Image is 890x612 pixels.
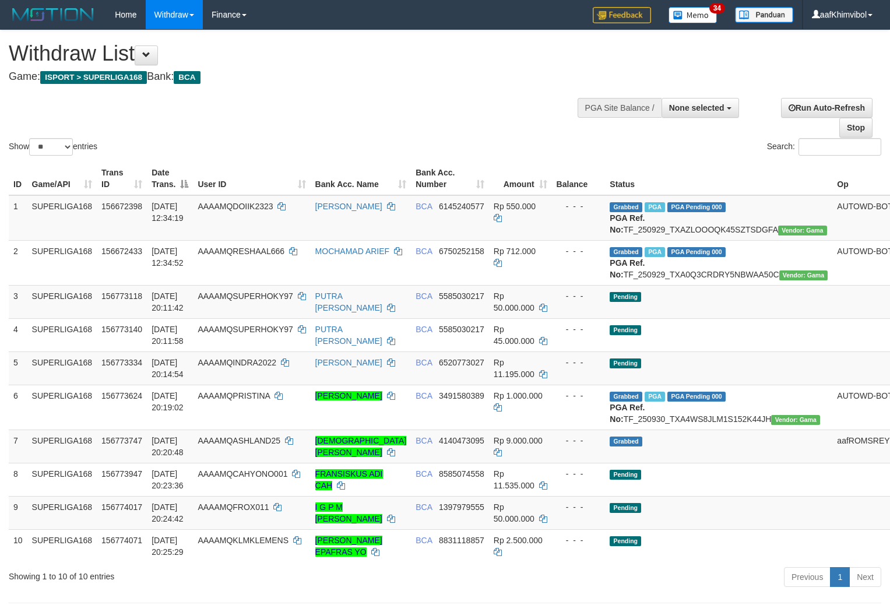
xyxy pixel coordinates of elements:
[198,325,293,334] span: AAAAMQSUPERHOKY97
[198,202,273,211] span: AAAAMQDOIIK2323
[667,247,726,257] span: PGA Pending
[557,468,601,480] div: - - -
[610,247,642,257] span: Grabbed
[198,502,269,512] span: AAAAMQFROX011
[645,392,665,402] span: Marked by aafsoycanthlai
[439,536,484,545] span: Copy 8831118857 to clipboard
[9,138,97,156] label: Show entries
[849,567,881,587] a: Next
[198,358,276,367] span: AAAAMQINDRA2022
[198,291,293,301] span: AAAAMQSUPERHOKY97
[152,502,184,523] span: [DATE] 20:24:42
[9,566,362,582] div: Showing 1 to 10 of 10 entries
[9,318,27,351] td: 4
[593,7,651,23] img: Feedback.jpg
[767,138,881,156] label: Search:
[152,391,184,412] span: [DATE] 20:19:02
[494,536,543,545] span: Rp 2.500.000
[439,358,484,367] span: Copy 6520773027 to clipboard
[27,463,97,496] td: SUPERLIGA168
[311,162,411,195] th: Bank Acc. Name: activate to sort column ascending
[101,469,142,479] span: 156773947
[315,469,383,490] a: FRANSISKUS ADI CAH
[610,437,642,446] span: Grabbed
[494,502,534,523] span: Rp 50.000.000
[315,536,382,557] a: [PERSON_NAME] EPAFRAS YO
[610,292,641,302] span: Pending
[839,118,873,138] a: Stop
[416,502,432,512] span: BCA
[101,325,142,334] span: 156773140
[101,436,142,445] span: 156773747
[97,162,147,195] th: Trans ID: activate to sort column ascending
[494,358,534,379] span: Rp 11.195.000
[27,318,97,351] td: SUPERLIGA168
[552,162,606,195] th: Balance
[315,247,390,256] a: MOCHAMAD ARIEF
[735,7,793,23] img: panduan.png
[198,436,280,445] span: AAAAMQASHLAND25
[9,162,27,195] th: ID
[610,213,645,234] b: PGA Ref. No:
[830,567,850,587] a: 1
[557,245,601,257] div: - - -
[557,323,601,335] div: - - -
[669,7,717,23] img: Button%20Memo.svg
[771,415,820,425] span: Vendor URL: https://trx31.1velocity.biz
[645,247,665,257] span: Marked by aafsoycanthlai
[781,98,873,118] a: Run Auto-Refresh
[27,162,97,195] th: Game/API: activate to sort column ascending
[411,162,489,195] th: Bank Acc. Number: activate to sort column ascending
[494,325,534,346] span: Rp 45.000.000
[610,392,642,402] span: Grabbed
[709,3,725,13] span: 34
[557,534,601,546] div: - - -
[198,469,287,479] span: AAAAMQCAHYONO001
[315,291,382,312] a: PUTRA [PERSON_NAME]
[439,391,484,400] span: Copy 3491580389 to clipboard
[9,71,582,83] h4: Game: Bank:
[9,529,27,562] td: 10
[605,195,832,241] td: TF_250929_TXAZLOOOQK45SZTSDGFA
[557,435,601,446] div: - - -
[662,98,739,118] button: None selected
[667,202,726,212] span: PGA Pending
[494,202,536,211] span: Rp 550.000
[439,291,484,301] span: Copy 5585030217 to clipboard
[439,502,484,512] span: Copy 1397979555 to clipboard
[557,290,601,302] div: - - -
[152,469,184,490] span: [DATE] 20:23:36
[494,391,543,400] span: Rp 1.000.000
[152,358,184,379] span: [DATE] 20:14:54
[494,247,536,256] span: Rp 712.000
[439,469,484,479] span: Copy 8585074558 to clipboard
[610,202,642,212] span: Grabbed
[494,469,534,490] span: Rp 11.535.000
[667,392,726,402] span: PGA Pending
[315,325,382,346] a: PUTRA [PERSON_NAME]
[610,325,641,335] span: Pending
[610,258,645,279] b: PGA Ref. No:
[610,470,641,480] span: Pending
[494,291,534,312] span: Rp 50.000.000
[101,247,142,256] span: 156672433
[101,502,142,512] span: 156774017
[610,536,641,546] span: Pending
[315,502,382,523] a: I G P M [PERSON_NAME]
[605,162,832,195] th: Status
[174,71,200,84] span: BCA
[557,501,601,513] div: - - -
[152,436,184,457] span: [DATE] 20:20:48
[27,496,97,529] td: SUPERLIGA168
[9,430,27,463] td: 7
[416,202,432,211] span: BCA
[416,436,432,445] span: BCA
[27,385,97,430] td: SUPERLIGA168
[9,463,27,496] td: 8
[152,325,184,346] span: [DATE] 20:11:58
[101,391,142,400] span: 156773624
[489,162,552,195] th: Amount: activate to sort column ascending
[152,247,184,268] span: [DATE] 12:34:52
[645,202,665,212] span: Marked by aafsoycanthlai
[610,503,641,513] span: Pending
